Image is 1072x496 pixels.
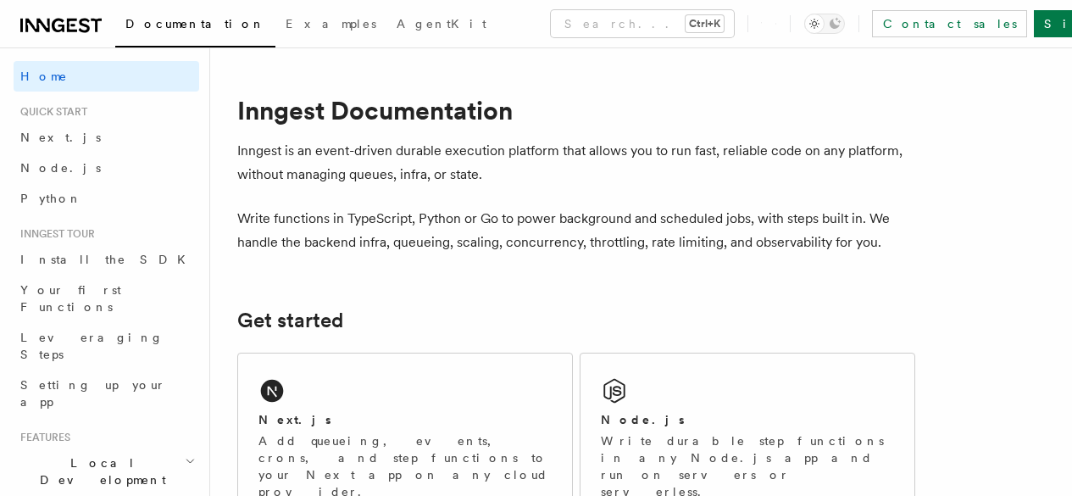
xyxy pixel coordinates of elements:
[115,5,275,47] a: Documentation
[14,105,87,119] span: Quick start
[14,244,199,275] a: Install the SDK
[20,253,196,266] span: Install the SDK
[386,5,497,46] a: AgentKit
[14,370,199,417] a: Setting up your app
[237,139,915,187] p: Inngest is an event-driven durable execution platform that allows you to run fast, reliable code ...
[14,322,199,370] a: Leveraging Steps
[275,5,386,46] a: Examples
[804,14,845,34] button: Toggle dark mode
[872,10,1027,37] a: Contact sales
[237,309,343,332] a: Get started
[14,153,199,183] a: Node.js
[20,378,166,409] span: Setting up your app
[20,331,164,361] span: Leveraging Steps
[14,431,70,444] span: Features
[397,17,486,31] span: AgentKit
[14,183,199,214] a: Python
[237,95,915,125] h1: Inngest Documentation
[14,61,199,92] a: Home
[14,227,95,241] span: Inngest tour
[14,454,185,488] span: Local Development
[20,192,82,205] span: Python
[551,10,734,37] button: Search...Ctrl+K
[20,68,68,85] span: Home
[286,17,376,31] span: Examples
[14,448,199,495] button: Local Development
[258,411,331,428] h2: Next.js
[237,207,915,254] p: Write functions in TypeScript, Python or Go to power background and scheduled jobs, with steps bu...
[14,122,199,153] a: Next.js
[686,15,724,32] kbd: Ctrl+K
[20,283,121,314] span: Your first Functions
[601,411,685,428] h2: Node.js
[20,161,101,175] span: Node.js
[14,275,199,322] a: Your first Functions
[125,17,265,31] span: Documentation
[20,131,101,144] span: Next.js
